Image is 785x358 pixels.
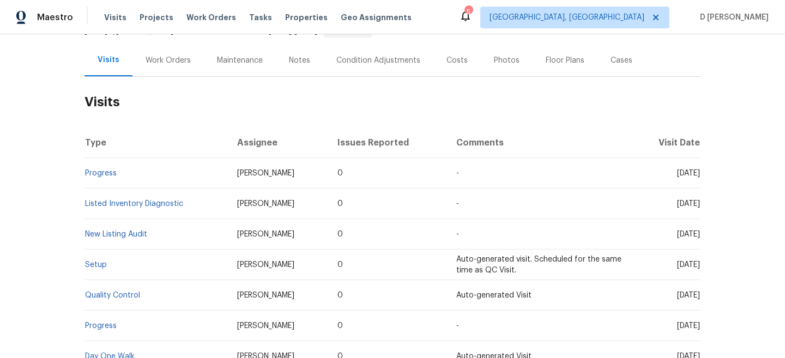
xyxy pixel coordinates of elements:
[237,292,294,299] span: [PERSON_NAME]
[611,55,632,66] div: Cases
[677,322,700,330] span: [DATE]
[237,230,294,238] span: [PERSON_NAME]
[677,292,700,299] span: [DATE]
[294,27,317,35] span: [DATE]
[456,256,621,274] span: Auto-generated visit. Scheduled for the same time as QC Visit.
[237,261,294,269] span: [PERSON_NAME]
[98,54,119,65] div: Visits
[696,12,769,23] span: D [PERSON_NAME]
[456,230,459,238] span: -
[456,322,459,330] span: -
[494,55,520,66] div: Photos
[464,7,472,17] div: 5
[336,55,420,66] div: Condition Adjustments
[337,200,343,208] span: 0
[337,322,343,330] span: 0
[85,261,107,269] a: Setup
[85,292,140,299] a: Quality Control
[237,322,294,330] span: [PERSON_NAME]
[249,14,272,21] span: Tasks
[245,27,372,35] span: Listed
[237,200,294,208] span: [PERSON_NAME]
[546,55,584,66] div: Floor Plans
[228,128,329,158] th: Assignee
[456,200,459,208] span: -
[289,55,310,66] div: Notes
[341,12,412,23] span: Geo Assignments
[84,128,228,158] th: Type
[237,169,294,177] span: [PERSON_NAME]
[329,128,448,158] th: Issues Reported
[285,12,328,23] span: Properties
[446,55,468,66] div: Costs
[269,27,292,35] span: [DATE]
[677,200,700,208] span: [DATE]
[85,169,117,177] a: Progress
[84,77,701,128] h2: Visits
[337,261,343,269] span: 0
[490,12,644,23] span: [GEOGRAPHIC_DATA], [GEOGRAPHIC_DATA]
[85,200,183,208] a: Listed Inventory Diagnostic
[337,230,343,238] span: 0
[140,12,173,23] span: Projects
[85,230,147,238] a: New Listing Audit
[677,230,700,238] span: [DATE]
[37,12,73,23] span: Maestro
[456,169,459,177] span: -
[269,27,317,35] span: -
[456,292,532,299] span: Auto-generated Visit
[84,27,107,35] span: [DATE]
[146,55,191,66] div: Work Orders
[217,55,263,66] div: Maintenance
[337,292,343,299] span: 0
[677,261,700,269] span: [DATE]
[632,128,701,158] th: Visit Date
[104,12,126,23] span: Visits
[186,12,236,23] span: Work Orders
[448,128,632,158] th: Comments
[337,169,343,177] span: 0
[677,169,700,177] span: [DATE]
[85,322,117,330] a: Progress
